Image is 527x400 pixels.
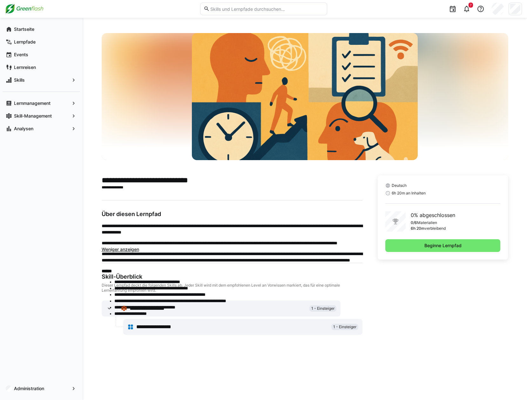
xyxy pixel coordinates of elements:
[423,242,463,249] span: Beginne Lernpfad
[470,3,472,7] span: 7
[425,226,446,231] p: verbleibend
[385,239,501,252] button: Beginne Lernpfad
[333,324,356,329] span: 1 - Einsteiger
[102,247,139,252] span: Weniger anzeigen
[411,226,425,231] p: 6h 20m
[417,220,437,225] p: Materialien
[102,283,362,293] div: Dieser Lernpfad deckt die folgenden Skills ab. Jeder Skill wird mit dem empfohlenen Level an Vorw...
[102,273,362,280] div: Skill-Überblick
[411,220,417,225] p: 0/6
[392,191,426,196] span: 6h 20m an Inhalten
[311,306,334,311] span: 1 - Einsteiger
[210,6,323,12] input: Skills und Lernpfade durchsuchen…
[392,183,407,188] span: Deutsch
[102,211,362,218] h3: Über diesen Lernpfad
[411,211,455,219] p: 0% abgeschlossen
